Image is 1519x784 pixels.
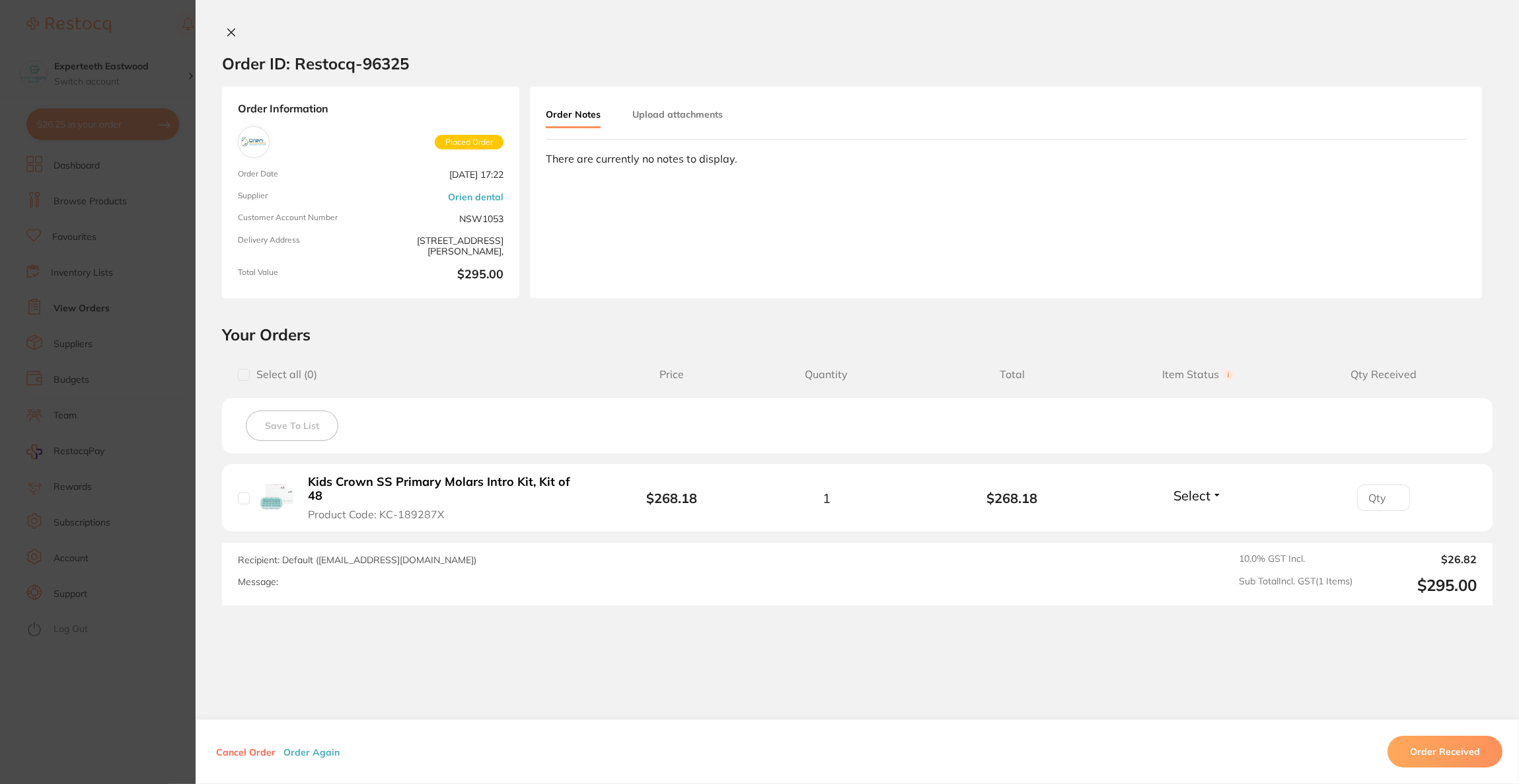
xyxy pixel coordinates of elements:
[919,490,1105,506] b: $268.18
[1363,576,1477,595] output: $295.00
[546,102,601,128] button: Order Notes
[260,479,294,514] img: Kids Crown SS Primary Molars Intro Kit, Kit of 48
[1291,368,1477,381] span: Qty Received
[308,475,586,502] b: Kids Crown SS Primary Molars Intro Kit, Kit of 48
[376,169,503,180] span: [DATE] 17:22
[646,490,697,506] b: $268.18
[222,54,409,73] h2: Order ID: Restocq- 96325
[919,368,1105,381] span: Total
[1239,553,1352,565] span: 10.0 % GST Incl.
[435,135,503,149] span: Placed Order
[376,235,503,257] span: [STREET_ADDRESS][PERSON_NAME],
[1239,576,1352,595] span: Sub Total Incl. GST ( 1 Items)
[238,102,503,116] strong: Order Information
[238,268,365,282] span: Total Value
[376,268,503,282] b: $295.00
[222,325,1493,344] h2: Your Orders
[733,368,919,381] span: Quantity
[546,153,1466,165] div: There are currently no notes to display.
[308,508,444,520] span: Product Code: KC-189287X
[238,554,476,566] span: Recipient: Default ( [EMAIL_ADDRESS][DOMAIN_NAME] )
[250,368,317,381] span: Select all ( 0 )
[1169,487,1226,504] button: Select
[632,102,723,126] button: Upload attachments
[1173,487,1210,504] span: Select
[238,576,278,588] label: Message:
[610,368,734,381] span: Price
[238,235,365,257] span: Delivery Address
[238,191,365,202] span: Supplier
[376,213,503,224] span: NSW1053
[823,490,831,506] span: 1
[304,475,590,521] button: Kids Crown SS Primary Molars Intro Kit, Kit of 48 Product Code: KC-189287X
[1105,368,1291,381] span: Item Status
[1388,736,1502,767] button: Order Received
[241,130,266,155] img: Orien dental
[238,213,365,224] span: Customer Account Number
[212,746,279,758] button: Cancel Order
[1357,485,1410,511] input: Qty
[246,411,338,441] button: Save To List
[1363,553,1477,565] output: $26.82
[238,169,365,180] span: Order Date
[448,192,503,202] a: Orien dental
[279,746,344,758] button: Order Again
